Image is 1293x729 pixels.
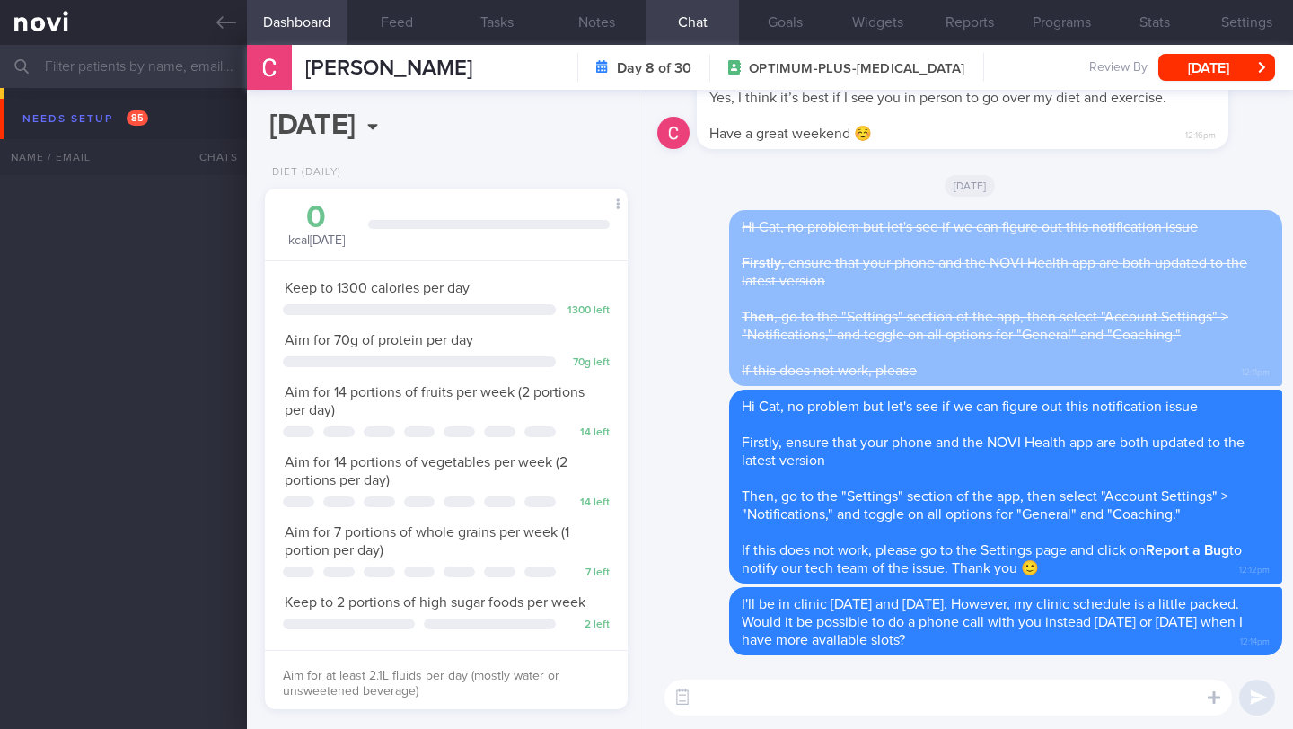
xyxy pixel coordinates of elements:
[945,175,996,197] span: [DATE]
[283,202,350,233] div: 0
[617,59,691,77] strong: Day 8 of 30
[749,60,964,78] span: OPTIMUM-PLUS-[MEDICAL_DATA]
[565,356,610,370] div: 70 g left
[265,166,341,180] div: Diet (Daily)
[742,364,917,378] span: If this does not work, please
[1242,362,1270,379] span: 12:11pm
[742,543,1242,575] span: If this does not work, please go to the Settings page and click on to notify our tech team of the...
[565,426,610,440] div: 14 left
[742,400,1198,414] span: Hi Cat, no problem but let's see if we can figure out this notification issue
[709,127,872,141] span: Have a great weekend ☺️
[742,310,1228,342] span: , go to the "Settings" section of the app, then select "Account Settings" > "Notifications," and ...
[565,304,610,318] div: 1300 left
[18,107,153,131] div: Needs setup
[742,220,1198,234] span: Hi Cat, no problem but let's see if we can figure out this notification issue
[285,525,569,558] span: Aim for 7 portions of whole grains per week (1 portion per day)
[742,597,1243,647] span: I'll be in clinic [DATE] and [DATE]. However, my clinic schedule is a little packed. Would it be ...
[1239,559,1270,576] span: 12:12pm
[283,202,350,250] div: kcal [DATE]
[1240,631,1270,648] span: 12:14pm
[565,567,610,580] div: 7 left
[305,57,472,79] span: [PERSON_NAME]
[285,385,585,417] span: Aim for 14 portions of fruits per week (2 portions per day)
[175,139,247,175] div: Chats
[742,489,1228,522] span: Then, go to the "Settings" section of the app, then select "Account Settings" > "Notifications," ...
[1185,125,1216,142] span: 12:16pm
[1146,543,1229,558] strong: Report a Bug
[283,670,559,698] span: Aim for at least 2.1L fluids per day (mostly water or unsweetened beverage)
[709,91,1166,105] span: Yes, I think it’s best if I see you in person to go over my diet and exercise.
[742,256,781,270] strong: Firstly
[1089,60,1148,76] span: Review By
[742,310,774,324] strong: Then
[742,256,1247,288] span: , ensure that your phone and the NOVI Health app are both updated to the latest version
[565,496,610,510] div: 14 left
[285,455,567,487] span: Aim for 14 portions of vegetables per week (2 portions per day)
[127,110,148,126] span: 85
[565,619,610,632] div: 2 left
[285,281,470,295] span: Keep to 1300 calories per day
[285,595,585,610] span: Keep to 2 portions of high sugar foods per week
[285,333,473,347] span: Aim for 70g of protein per day
[742,435,1245,468] span: Firstly, ensure that your phone and the NOVI Health app are both updated to the latest version
[1158,54,1275,81] button: [DATE]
